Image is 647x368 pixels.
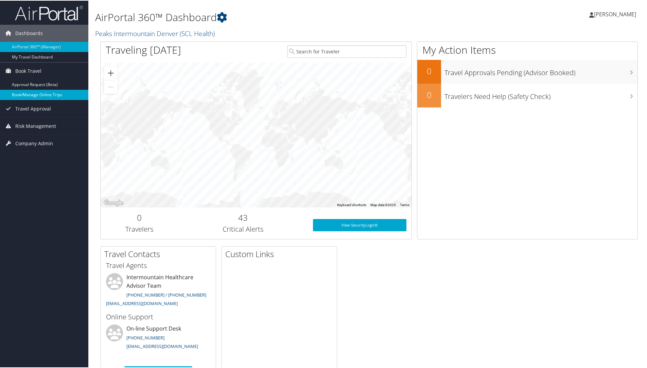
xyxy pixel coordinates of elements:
h2: 0 [106,211,173,223]
li: Intermountain Healthcare Advisor Team [103,272,214,309]
h3: Critical Alerts [183,224,303,233]
span: Dashboards [15,24,43,41]
h2: 0 [417,88,441,100]
a: 0Travel Approvals Pending (Advisor Booked) [417,59,637,83]
a: Peaks Intermountain Denver (SCL Health) [95,28,216,37]
button: Zoom in [104,66,118,79]
a: [PHONE_NUMBER] [126,334,164,340]
span: Travel Approval [15,100,51,117]
h3: Online Support [106,312,211,321]
img: airportal-logo.png [15,4,83,20]
h2: Travel Contacts [104,248,216,259]
span: Company Admin [15,134,53,151]
h2: 43 [183,211,303,223]
span: Book Travel [15,62,41,79]
h3: Travelers [106,224,173,233]
button: Keyboard shortcuts [337,202,366,207]
span: [PERSON_NAME] [594,10,636,17]
input: Search for Traveler [287,45,406,57]
h2: Custom Links [225,248,337,259]
a: [PHONE_NUMBER] / [PHONE_NUMBER] [126,291,206,297]
span: Map data ©2025 [370,202,396,206]
a: Open this area in Google Maps (opens a new window) [102,198,125,207]
h3: Travel Approvals Pending (Advisor Booked) [444,64,637,77]
button: Zoom out [104,80,118,93]
li: On-line Support Desk [103,324,214,352]
h1: Traveling [DATE] [106,42,181,56]
span: Risk Management [15,117,56,134]
a: 0Travelers Need Help (Safety Check) [417,83,637,107]
h3: Travel Agents [106,260,211,270]
a: Terms (opens in new tab) [400,202,409,206]
a: [PERSON_NAME] [589,3,643,24]
a: [EMAIL_ADDRESS][DOMAIN_NAME] [126,342,198,349]
h3: Travelers Need Help (Safety Check) [444,88,637,101]
h1: AirPortal 360™ Dashboard [95,10,460,24]
a: [EMAIL_ADDRESS][DOMAIN_NAME] [106,300,178,306]
img: Google [102,198,125,207]
h1: My Action Items [417,42,637,56]
h2: 0 [417,65,441,76]
a: View SecurityLogic® [313,218,406,231]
